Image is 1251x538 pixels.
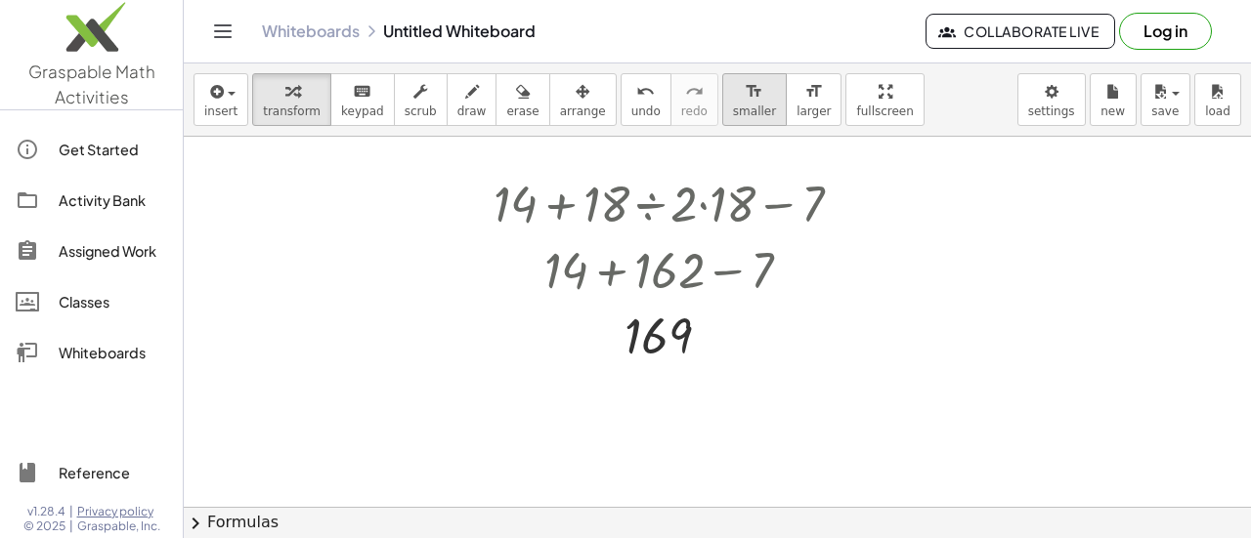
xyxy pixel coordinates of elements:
[1151,104,1179,118] span: save
[28,61,155,107] span: Graspable Math Activities
[77,504,160,519] a: Privacy policy
[560,104,606,118] span: arrange
[8,329,175,376] a: Whiteboards
[1205,104,1230,118] span: load
[8,449,175,496] a: Reference
[59,188,167,212] div: Activity Bank
[549,73,617,126] button: arrange
[1028,104,1075,118] span: settings
[636,80,655,103] i: undo
[722,73,787,126] button: format_sizesmaller
[8,278,175,325] a: Classes
[59,138,167,161] div: Get Started
[621,73,671,126] button: undoundo
[856,104,913,118] span: fullscreen
[631,104,661,118] span: undo
[59,239,167,263] div: Assigned Work
[506,104,539,118] span: erase
[77,518,160,534] span: Graspable, Inc.
[1194,73,1241,126] button: load
[59,341,167,364] div: Whiteboards
[1119,13,1212,50] button: Log in
[804,80,823,103] i: format_size
[194,73,248,126] button: insert
[59,290,167,313] div: Classes
[27,504,65,519] span: v1.28.4
[797,104,831,118] span: larger
[69,504,73,519] span: |
[262,21,360,41] a: Whiteboards
[23,518,65,534] span: © 2025
[685,80,704,103] i: redo
[681,104,708,118] span: redo
[942,22,1099,40] span: Collaborate Live
[8,228,175,274] a: Assigned Work
[733,104,776,118] span: smaller
[207,16,238,47] button: Toggle navigation
[926,14,1115,49] button: Collaborate Live
[204,104,237,118] span: insert
[263,104,321,118] span: transform
[353,80,371,103] i: keyboard
[845,73,924,126] button: fullscreen
[457,104,487,118] span: draw
[1141,73,1190,126] button: save
[341,104,384,118] span: keypad
[1100,104,1125,118] span: new
[184,507,1251,538] button: chevron_rightFormulas
[496,73,549,126] button: erase
[8,126,175,173] a: Get Started
[786,73,841,126] button: format_sizelarger
[670,73,718,126] button: redoredo
[252,73,331,126] button: transform
[745,80,763,103] i: format_size
[405,104,437,118] span: scrub
[1017,73,1086,126] button: settings
[184,512,207,535] span: chevron_right
[394,73,448,126] button: scrub
[1090,73,1137,126] button: new
[69,518,73,534] span: |
[8,177,175,224] a: Activity Bank
[59,461,167,484] div: Reference
[330,73,395,126] button: keyboardkeypad
[447,73,497,126] button: draw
